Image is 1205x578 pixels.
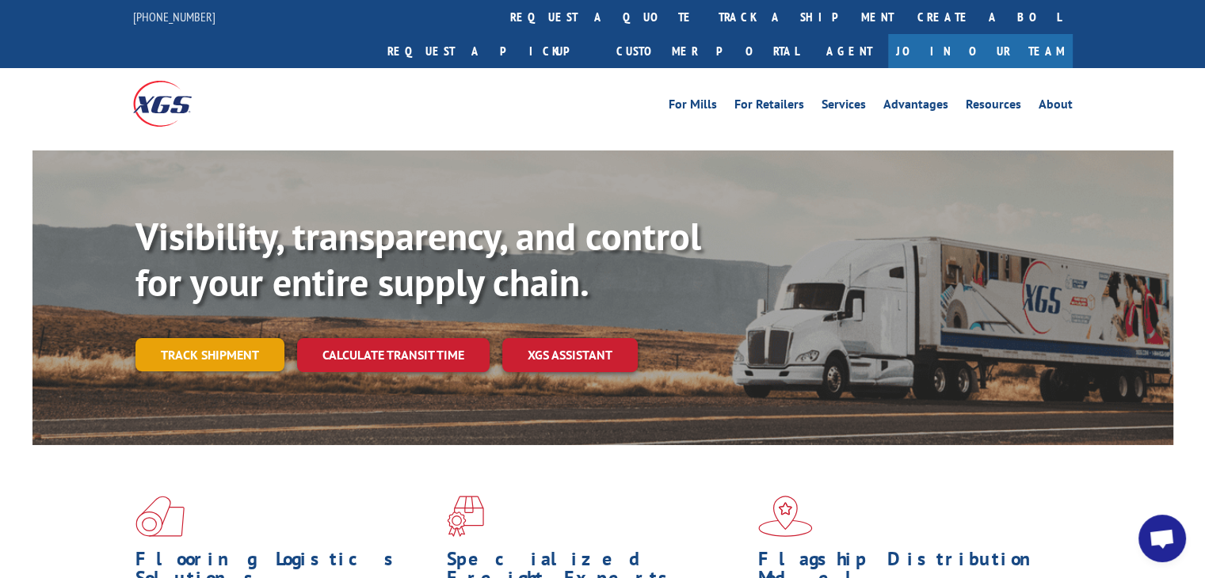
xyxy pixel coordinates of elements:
[1138,515,1186,562] a: Open chat
[502,338,638,372] a: XGS ASSISTANT
[133,9,215,25] a: [PHONE_NUMBER]
[1039,98,1073,116] a: About
[883,98,948,116] a: Advantages
[376,34,604,68] a: Request a pickup
[604,34,810,68] a: Customer Portal
[734,98,804,116] a: For Retailers
[888,34,1073,68] a: Join Our Team
[758,496,813,537] img: xgs-icon-flagship-distribution-model-red
[135,211,701,306] b: Visibility, transparency, and control for your entire supply chain.
[810,34,888,68] a: Agent
[135,496,185,537] img: xgs-icon-total-supply-chain-intelligence-red
[822,98,866,116] a: Services
[966,98,1021,116] a: Resources
[669,98,717,116] a: For Mills
[135,338,284,371] a: Track shipment
[447,496,484,537] img: xgs-icon-focused-on-flooring-red
[297,338,490,372] a: Calculate transit time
